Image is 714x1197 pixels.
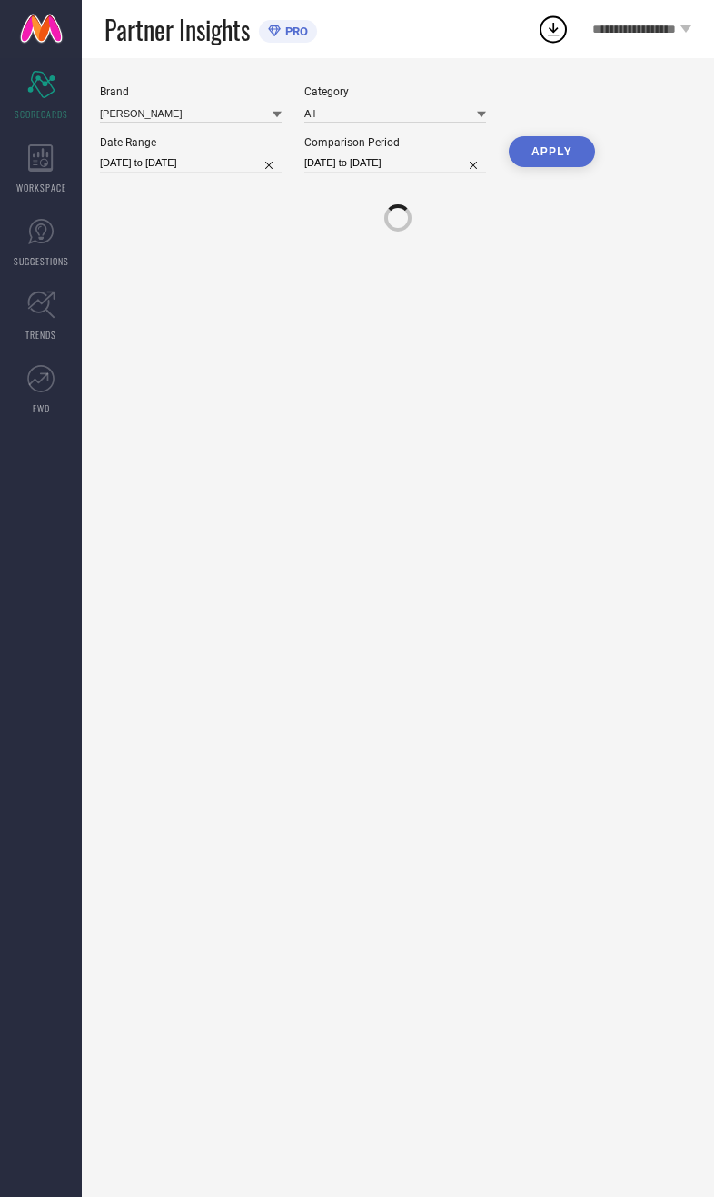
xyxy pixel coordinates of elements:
span: FWD [33,401,50,415]
input: Select comparison period [304,153,486,173]
span: PRO [281,25,308,38]
span: WORKSPACE [16,181,66,194]
button: APPLY [509,136,595,167]
div: Open download list [537,13,570,45]
span: TRENDS [25,328,56,341]
div: Date Range [100,136,282,149]
span: SCORECARDS [15,107,68,121]
div: Brand [100,85,282,98]
div: Category [304,85,486,98]
span: SUGGESTIONS [14,254,69,268]
div: Comparison Period [304,136,486,149]
input: Select date range [100,153,282,173]
span: Partner Insights [104,11,250,48]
